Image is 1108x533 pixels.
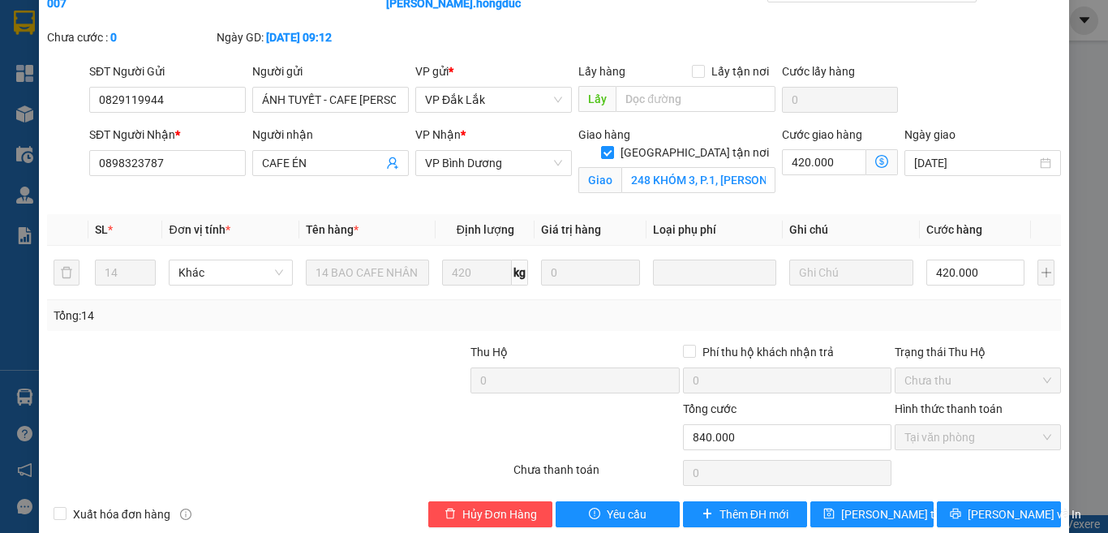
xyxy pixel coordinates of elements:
span: Tổng cước [683,402,737,415]
th: Loại phụ phí [646,214,783,246]
input: Ngày giao [914,154,1037,172]
input: Dọc đường [616,86,775,112]
span: Cước hàng [926,223,982,236]
span: kg [512,260,528,286]
span: VP Đắk Lắk [425,88,562,112]
div: Chưa thanh toán [512,461,681,489]
span: Xuất hóa đơn hàng [67,505,177,523]
th: Ghi chú [783,214,919,246]
li: Hotline: 0786454126 [90,80,368,101]
label: Cước giao hàng [782,128,862,141]
span: Lấy [578,86,616,112]
input: Giao tận nơi [621,167,775,193]
button: exclamation-circleYêu cầu [556,501,680,527]
span: VP Nhận [415,128,461,141]
div: VP gửi [415,62,572,80]
div: Người gửi [252,62,409,80]
span: exclamation-circle [589,508,600,521]
span: user-add [386,157,399,170]
span: Thu Hộ [470,346,508,359]
span: plus [702,508,713,521]
input: Ghi Chú [789,260,913,286]
span: Khác [178,260,282,285]
span: dollar-circle [875,155,888,168]
div: SĐT Người Gửi [89,62,246,80]
div: Ngày GD: [217,28,383,46]
input: Cước giao hàng [782,149,866,175]
span: Tên hàng [306,223,359,236]
b: Phiếu giao hàng [153,104,303,124]
div: Chưa cước : [47,28,213,46]
label: Cước lấy hàng [782,65,855,78]
span: [PERSON_NAME] và In [968,505,1081,523]
input: Cước lấy hàng [782,87,898,113]
span: Giao hàng [578,128,630,141]
img: logo.jpg [20,20,101,101]
span: [GEOGRAPHIC_DATA] tận nơi [614,144,775,161]
span: info-circle [180,509,191,520]
b: 0 [110,31,117,44]
span: Tại văn phòng [904,425,1051,449]
span: [PERSON_NAME] thay đổi [841,505,971,523]
span: Lấy hàng [578,65,625,78]
div: Trạng thái Thu Hộ [895,343,1061,361]
span: VP Bình Dương [425,151,562,175]
button: plus [1037,260,1054,286]
span: SL [95,223,108,236]
li: Tổng kho TTC [PERSON_NAME], Đường 10, [PERSON_NAME], Dĩ An [90,40,368,80]
span: Giao [578,167,621,193]
label: Hình thức thanh toán [895,402,1003,415]
button: deleteHủy Đơn Hàng [428,501,552,527]
span: save [823,508,835,521]
span: printer [950,508,961,521]
span: Chưa thu [904,368,1051,393]
button: printer[PERSON_NAME] và In [937,501,1061,527]
div: Tổng: 14 [54,307,429,325]
span: delete [444,508,456,521]
span: Lấy tận nơi [705,62,775,80]
input: VD: Bàn, Ghế [306,260,429,286]
span: Yêu cầu [607,505,646,523]
input: 0 [541,260,640,286]
div: SĐT Người Nhận [89,126,246,144]
span: Giá trị hàng [541,223,601,236]
span: Định lượng [457,223,514,236]
span: Hủy Đơn Hàng [462,505,537,523]
b: Hồng Đức Express [143,19,316,39]
b: [DATE] 09:12 [266,31,332,44]
label: Ngày giao [904,128,956,141]
button: plusThêm ĐH mới [683,501,807,527]
button: save[PERSON_NAME] thay đổi [810,501,934,527]
span: Phí thu hộ khách nhận trả [696,343,840,361]
span: Đơn vị tính [169,223,230,236]
span: Thêm ĐH mới [719,505,788,523]
button: delete [54,260,79,286]
div: Người nhận [252,126,409,144]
